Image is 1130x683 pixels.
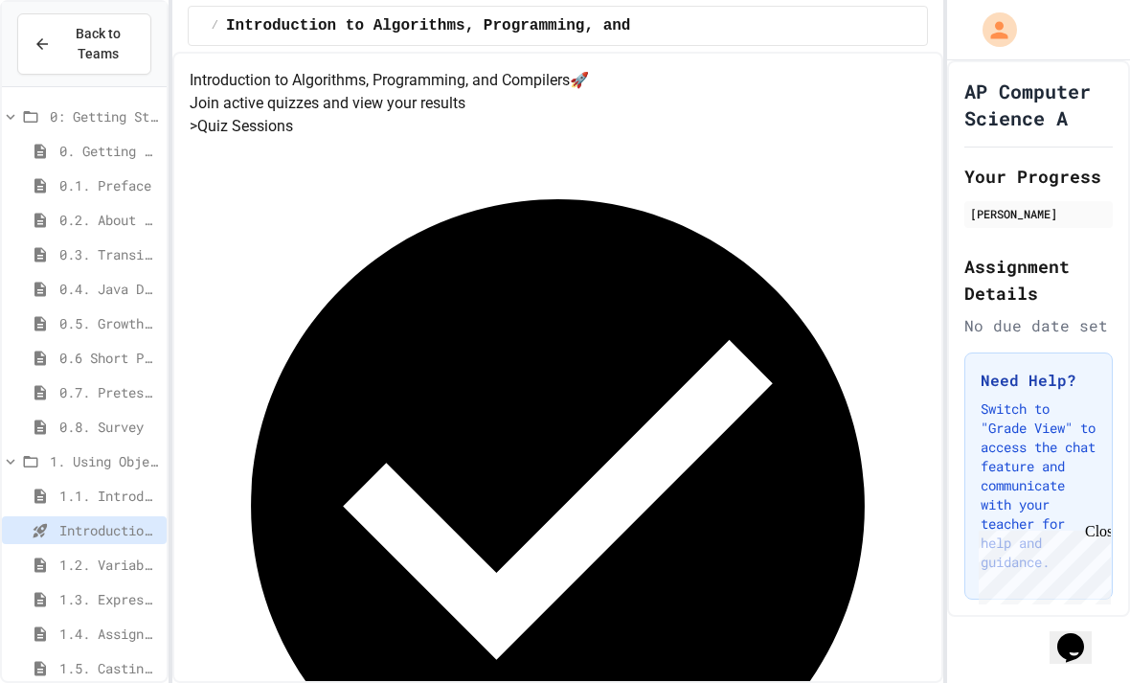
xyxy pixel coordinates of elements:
[964,253,1113,307] h2: Assignment Details
[964,163,1113,190] h2: Your Progress
[59,624,159,644] span: 1.4. Assignment and Input
[59,313,159,333] span: 0.5. Growth Mindset and Pair Programming
[981,399,1096,572] p: Switch to "Grade View" to access the chat feature and communicate with your teacher for help and ...
[59,244,159,264] span: 0.3. Transitioning from AP CSP to AP CSA
[50,451,159,471] span: 1. Using Objects and Methods
[59,589,159,609] span: 1.3. Expressions and Output [New]
[981,369,1096,392] h3: Need Help?
[59,279,159,299] span: 0.4. Java Development Environments
[962,8,1022,52] div: My Account
[1050,606,1111,664] iframe: chat widget
[226,14,722,37] span: Introduction to Algorithms, Programming, and Compilers
[964,314,1113,337] div: No due date set
[59,210,159,230] span: 0.2. About the AP CSA Exam
[17,13,151,75] button: Back to Teams
[190,92,926,115] p: Join active quizzes and view your results
[8,8,132,122] div: Chat with us now!Close
[212,18,218,34] span: /
[190,69,926,92] h4: Introduction to Algorithms, Programming, and Compilers 🚀
[59,382,159,402] span: 0.7. Pretest for the AP CSA Exam
[59,520,159,540] span: Introduction to Algorithms, Programming, and Compilers
[59,348,159,368] span: 0.6 Short PD Pretest
[59,555,159,575] span: 1.2. Variables and Data Types
[59,658,159,678] span: 1.5. Casting and Ranges of Values
[50,106,159,126] span: 0: Getting Started
[59,141,159,161] span: 0. Getting Started
[970,205,1107,222] div: [PERSON_NAME]
[59,486,159,506] span: 1.1. Introduction to Algorithms, Programming, and Compilers
[59,417,159,437] span: 0.8. Survey
[62,24,135,64] span: Back to Teams
[964,78,1113,131] h1: AP Computer Science A
[971,523,1111,604] iframe: chat widget
[190,115,926,138] h5: > Quiz Sessions
[59,175,159,195] span: 0.1. Preface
